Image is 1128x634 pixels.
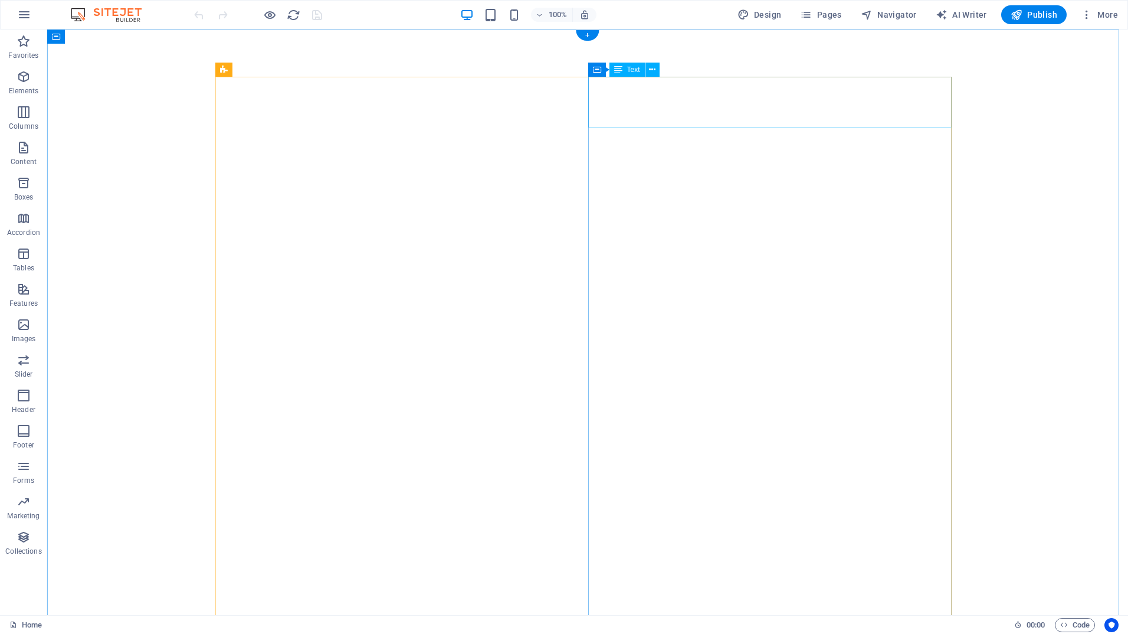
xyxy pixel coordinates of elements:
button: Publish [1001,5,1067,24]
p: Features [9,299,38,308]
p: Elements [9,86,39,96]
p: Images [12,334,36,344]
span: 00 00 [1027,618,1045,632]
p: Marketing [7,511,40,521]
p: Header [12,405,35,414]
p: Tables [13,263,34,273]
button: AI Writer [931,5,992,24]
p: Accordion [7,228,40,237]
h6: 100% [549,8,568,22]
div: Design (Ctrl+Alt+Y) [733,5,786,24]
span: AI Writer [936,9,987,21]
button: Code [1055,618,1095,632]
button: Design [733,5,786,24]
button: Navigator [856,5,922,24]
button: Pages [795,5,846,24]
p: Slider [15,370,33,379]
span: Pages [800,9,841,21]
h6: Session time [1014,618,1045,632]
img: Editor Logo [68,8,156,22]
span: More [1081,9,1118,21]
i: Reload page [287,8,300,22]
p: Columns [9,122,38,131]
span: Design [737,9,782,21]
p: Favorites [8,51,38,60]
button: Usercentrics [1104,618,1119,632]
a: Click to cancel selection. Double-click to open Pages [9,618,42,632]
button: reload [286,8,300,22]
button: 100% [531,8,573,22]
div: + [576,30,599,41]
p: Content [11,157,37,166]
button: More [1076,5,1123,24]
button: Click here to leave preview mode and continue editing [263,8,277,22]
p: Boxes [14,192,34,202]
i: On resize automatically adjust zoom level to fit chosen device. [579,9,590,20]
span: Code [1060,618,1090,632]
p: Footer [13,440,34,450]
span: Text [627,66,640,73]
span: Navigator [861,9,917,21]
span: : [1035,620,1037,629]
span: Publish [1011,9,1057,21]
p: Forms [13,476,34,485]
p: Collections [5,547,41,556]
